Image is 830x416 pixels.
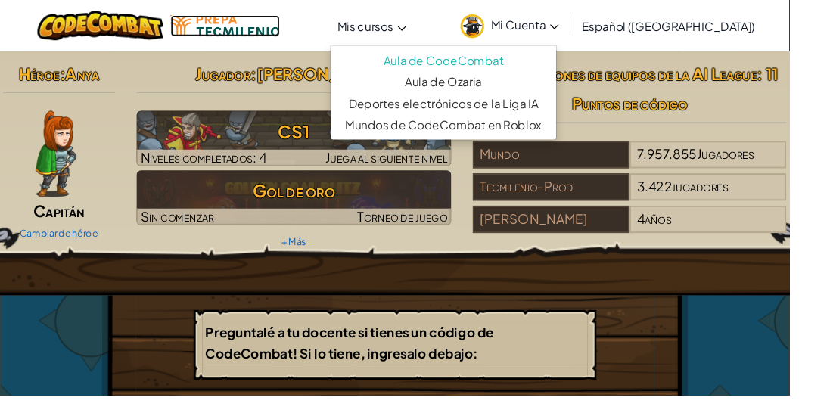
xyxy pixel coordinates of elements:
font: 3.422 [670,187,707,204]
img: Gol de oro [144,179,474,237]
font: Héroe [20,67,63,88]
a: Juega al siguiente nivel [144,116,474,175]
img: avatar [484,15,509,40]
img: Logotipo de CodeCombat [39,11,172,42]
font: Niveles completados: 4 [148,157,280,174]
font: [PERSON_NAME] [269,67,412,88]
font: [PERSON_NAME] [505,221,618,238]
font: Mundo [505,153,546,170]
a: Aula de CodeCombat [348,52,585,75]
font: Anya [69,67,104,88]
font: Clasificaciones de equipos de la AI League [505,67,796,88]
font: 4 [670,221,678,238]
font: Jugador [205,67,263,88]
a: Gol de oroSin comenzarTorneo de juego [144,179,474,237]
a: Mundo7.957.855Jugadores [497,163,828,180]
font: Mi Cuenta [517,18,574,34]
font: CS1 [292,126,326,149]
font: Jugadores [732,153,793,170]
a: Español ([GEOGRAPHIC_DATA]) [605,7,802,48]
font: : [63,67,69,88]
font: Gol de oro [266,188,353,211]
font: Preguntalé a tu docente si tienes un código de CodeCombat! Si lo tiene, ingresalo debajo: [216,340,520,380]
font: Tecmilenio-Prod [505,187,603,204]
font: + Más [296,248,322,260]
a: Tecmilenio-Prod3.422jugadores [497,197,828,214]
font: jugadores [707,187,766,204]
font: Deportes electrónicos de la Liga IA [366,101,566,116]
font: años [678,221,706,238]
a: Deportes electrónicos de la Liga IA [348,98,585,120]
font: Mis cursos [355,20,414,36]
a: Aula de Ozaria [348,75,585,98]
img: captain-pose.png [37,116,80,207]
font: Aula de CodeCombat [403,55,530,71]
a: [PERSON_NAME]4años [497,231,828,248]
a: Mundos de CodeCombat en Roblox [348,120,585,143]
font: Juega al siguiente nivel [342,157,471,174]
font: : [263,67,269,88]
a: Mi Cuenta [477,3,595,51]
font: Aula de Ozaria [426,78,507,94]
font: Torneo de juego [376,219,471,236]
a: Mis cursos [347,7,435,48]
img: Logotipo de Tecmilenio [179,16,294,39]
font: Sin comenzar [148,219,225,236]
img: CS1 [144,116,474,175]
font: Mundos de CodeCombat en Roblox [363,123,570,139]
font: 7.957.855 [670,153,732,170]
font: Cambiar de héroe [20,239,103,251]
font: Español ([GEOGRAPHIC_DATA]) [612,20,794,36]
font: Capitán [35,211,89,232]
